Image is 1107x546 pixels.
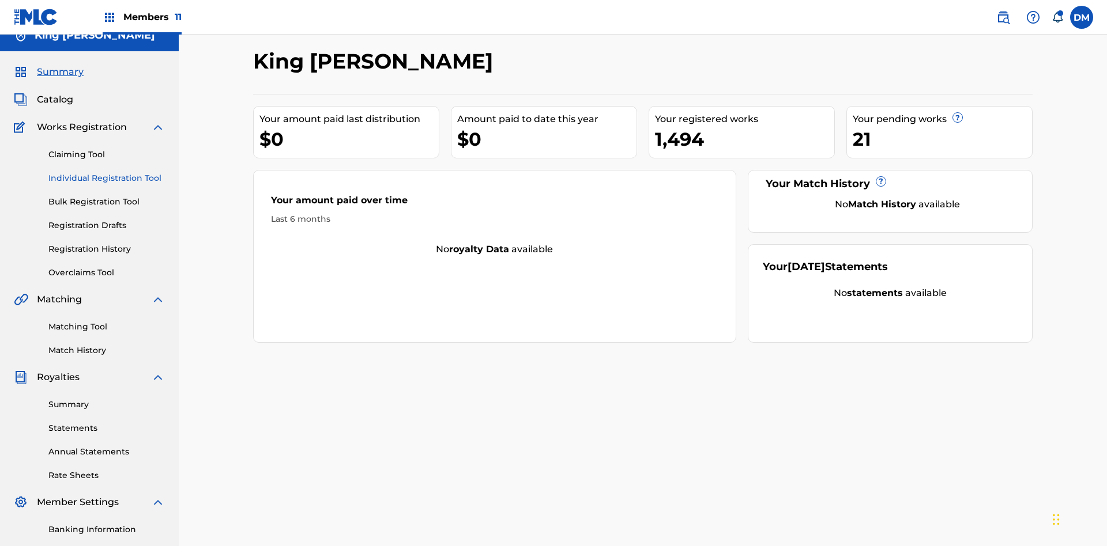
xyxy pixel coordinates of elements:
[763,176,1018,192] div: Your Match History
[853,112,1032,126] div: Your pending works
[457,126,637,152] div: $0
[271,213,718,225] div: Last 6 months
[1053,502,1060,537] div: Drag
[847,287,903,298] strong: statements
[103,10,116,24] img: Top Rightsholders
[848,199,916,210] strong: Match History
[123,10,182,24] span: Members
[763,259,888,275] div: Your Statements
[48,243,165,255] a: Registration History
[48,149,165,161] a: Claiming Tool
[655,126,834,152] div: 1,494
[48,422,165,434] a: Statements
[151,120,165,134] img: expand
[853,126,1032,152] div: 21
[48,446,165,458] a: Annual Statements
[876,177,886,186] span: ?
[48,172,165,184] a: Individual Registration Tool
[14,495,28,509] img: Member Settings
[151,370,165,384] img: expand
[271,194,718,213] div: Your amount paid over time
[1022,6,1045,29] div: Help
[48,344,165,357] a: Match History
[48,399,165,411] a: Summary
[151,495,165,509] img: expand
[14,65,28,79] img: Summary
[37,93,73,107] span: Catalog
[35,29,155,42] h5: King McTesterson
[14,65,84,79] a: SummarySummary
[1052,12,1063,23] div: Notifications
[175,12,182,22] span: 11
[48,267,165,279] a: Overclaims Tool
[777,198,1018,211] div: No available
[151,293,165,306] img: expand
[449,244,509,255] strong: royalty data
[14,29,28,43] img: Accounts
[37,370,80,384] span: Royalties
[14,9,58,25] img: MLC Logo
[1070,6,1093,29] div: User Menu
[37,65,84,79] span: Summary
[48,524,165,536] a: Banking Information
[37,495,119,509] span: Member Settings
[14,370,28,384] img: Royalties
[14,93,28,107] img: Catalog
[996,10,1010,24] img: search
[953,113,962,122] span: ?
[763,286,1018,300] div: No available
[259,126,439,152] div: $0
[48,219,165,232] a: Registration Drafts
[37,120,127,134] span: Works Registration
[788,260,825,273] span: [DATE]
[48,321,165,333] a: Matching Tool
[14,120,29,134] img: Works Registration
[457,112,637,126] div: Amount paid to date this year
[253,48,499,74] h2: King [PERSON_NAME]
[37,293,82,306] span: Matching
[1026,10,1040,24] img: help
[254,242,736,256] div: No available
[48,196,165,208] a: Bulk Registration Tool
[1049,491,1107,546] iframe: Chat Widget
[48,469,165,481] a: Rate Sheets
[14,293,28,306] img: Matching
[992,6,1015,29] a: Public Search
[259,112,439,126] div: Your amount paid last distribution
[14,93,73,107] a: CatalogCatalog
[655,112,834,126] div: Your registered works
